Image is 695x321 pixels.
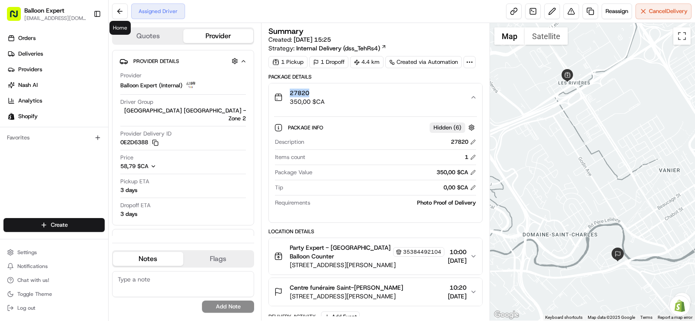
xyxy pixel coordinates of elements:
div: 27820350,00 $CA [269,111,482,222]
button: Show street map [494,27,525,45]
img: Nash [9,9,26,26]
span: 35384492104 [403,248,441,255]
span: Party Expert - [GEOGRAPHIC_DATA] Balloon Counter [290,243,391,261]
span: Reassign [606,7,628,15]
span: Hidden ( 6 ) [434,124,461,132]
span: Dropoff ETA [120,202,151,209]
span: [DATE] [448,256,467,265]
span: Requirements [275,199,310,207]
span: Created: [268,35,331,44]
a: Powered byPylon [61,192,105,199]
div: 1 Dropoff [309,56,348,68]
a: Analytics [3,94,108,108]
a: Shopify [3,109,108,123]
div: Past conversations [9,113,56,120]
img: Shopify logo [8,113,15,120]
span: [DATE] 15:25 [294,36,331,43]
button: Toggle fullscreen view [673,27,691,45]
span: Provider [120,72,142,79]
img: profile_balloonexpert_internal.png [186,80,196,91]
span: • [72,135,75,142]
a: Deliveries [3,47,108,61]
div: 💻 [73,172,80,179]
span: Toggle Theme [17,291,52,298]
button: Notes [113,252,183,266]
a: Internal Delivery (dss_TehRs4) [296,44,387,53]
img: 8016278978528_b943e370aa5ada12b00a_72.png [18,83,34,99]
div: 1 [465,153,476,161]
button: Centre funéraire Saint-[PERSON_NAME][STREET_ADDRESS][PERSON_NAME]10:20[DATE] [269,278,482,306]
button: Quotes [113,29,183,43]
a: 💻API Documentation [70,167,143,183]
span: Providers [18,66,42,73]
span: Provider Delivery ID [120,130,172,138]
img: Google [492,309,521,321]
a: Orders [3,31,108,45]
div: 📗 [9,172,16,179]
input: Clear [23,56,143,65]
div: We're available if you need us! [39,92,119,99]
span: Nash AI [18,81,38,89]
button: Balloon Expert[EMAIL_ADDRESS][DOMAIN_NAME] [3,3,90,24]
span: Shopify [18,113,38,120]
div: Created via Automation [385,56,462,68]
span: [GEOGRAPHIC_DATA] [GEOGRAPHIC_DATA] - Zone 2 [120,107,246,122]
span: API Documentation [82,171,139,179]
span: Centre funéraire Saint-[PERSON_NAME] [290,283,403,292]
div: 3 days [120,186,137,194]
button: Create [3,218,105,232]
span: Package Info [288,124,325,131]
button: Balloon Expert [24,6,64,15]
button: Reassign [602,3,632,19]
button: Party Expert - [GEOGRAPHIC_DATA] Balloon Counter35384492104[STREET_ADDRESS][PERSON_NAME]10:00[DATE] [269,238,482,275]
button: Map camera controls [673,293,691,310]
div: 350,00 $CA [437,169,476,176]
img: 1736555255976-a54dd68f-1ca7-489b-9aae-adbdc363a1c4 [17,135,24,142]
div: Location Details [268,228,483,235]
button: Toggle Theme [3,288,105,300]
div: Favorites [3,131,105,145]
div: Strategy: [268,44,387,53]
button: Provider [183,29,254,43]
a: Providers [3,63,108,76]
button: Start new chat [148,86,158,96]
div: 4.4 km [350,56,384,68]
span: Provider Details [133,58,179,65]
span: Internal Delivery (dss_TehRs4) [296,44,380,53]
span: Create [51,221,68,229]
span: Analytics [18,97,42,105]
span: Cancel Delivery [649,7,688,15]
a: Open this area in Google Maps (opens a new window) [492,309,521,321]
span: Knowledge Base [17,171,66,179]
button: 0E2D6388 [120,139,159,146]
button: 27820350,00 $CA [269,83,482,111]
a: Terms [640,315,652,320]
img: 1736555255976-a54dd68f-1ca7-489b-9aae-adbdc363a1c4 [9,83,24,99]
span: 10:20 [448,283,467,292]
button: Keyboard shortcuts [545,314,582,321]
span: Chat with us! [17,277,49,284]
span: [DATE] [77,135,95,142]
div: 3 days [120,210,137,218]
button: Log out [3,302,105,314]
span: 58,79 $CA [120,162,149,170]
div: 0,00 $CA [443,184,476,192]
button: Notifications [3,260,105,272]
span: Map data ©2025 Google [588,315,635,320]
button: Hidden (6) [430,122,477,133]
span: [STREET_ADDRESS][PERSON_NAME] [290,292,403,301]
div: 1 Pickup [268,56,308,68]
span: Driver Group [120,98,153,106]
a: Nash AI [3,78,108,92]
div: Photo Proof of Delivery [314,199,476,207]
span: Orders [18,34,36,42]
button: See all [135,111,158,122]
span: Price [120,154,133,162]
button: Provider Details [119,54,247,68]
span: [STREET_ADDRESS][PERSON_NAME] [290,261,444,269]
span: 350,00 $CA [290,97,324,106]
span: [DATE] [448,292,467,301]
div: 27820 [451,138,476,146]
span: [EMAIL_ADDRESS][DOMAIN_NAME] [24,15,86,22]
